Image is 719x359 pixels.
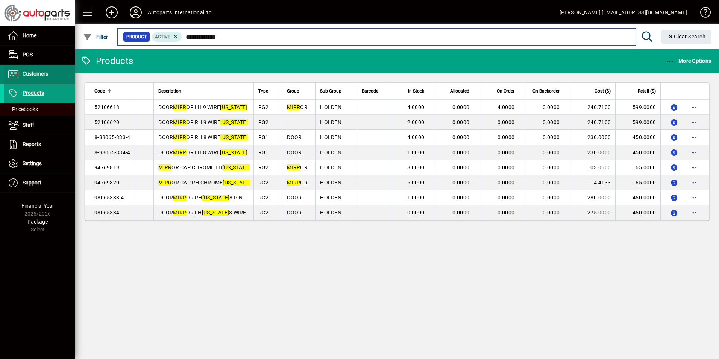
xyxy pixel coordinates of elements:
[287,104,300,110] em: MIRR
[688,176,700,189] button: More options
[498,179,515,186] span: 0.0000
[23,52,33,58] span: POS
[407,164,425,170] span: 8.0000
[452,149,470,155] span: 0.0000
[695,2,710,26] a: Knowledge Base
[23,122,34,128] span: Staff
[615,100,660,115] td: 599.0000
[94,87,130,95] div: Code
[452,104,470,110] span: 0.0000
[258,104,269,110] span: RG2
[664,54,713,68] button: More Options
[570,115,615,130] td: 240.7100
[532,87,560,95] span: On Backorder
[452,134,470,140] span: 0.0000
[23,32,36,38] span: Home
[570,190,615,205] td: 280.0000
[320,164,341,170] span: HOLDEN
[94,210,119,216] span: 98065334
[158,164,171,170] em: MIRR
[407,134,425,140] span: 4.0000
[543,179,560,186] span: 0.0000
[4,65,75,84] a: Customers
[320,87,341,95] span: Sub Group
[4,103,75,116] a: Pricebooks
[287,179,308,186] span: OR
[173,195,186,201] em: MIRR
[407,119,425,125] span: 2.0000
[8,106,38,112] span: Pricebooks
[158,87,181,95] span: Description
[320,210,341,216] span: HOLDEN
[158,104,247,110] span: DOOR OR LH 9 WIRE
[688,161,700,173] button: More options
[287,210,302,216] span: DOOR
[148,6,212,18] div: Autoparts International ltd
[258,195,269,201] span: RG2
[258,179,269,186] span: RG2
[81,30,110,44] button: Filter
[661,30,712,44] button: Clear
[287,87,311,95] div: Group
[320,134,341,140] span: HOLDEN
[570,160,615,175] td: 103.0600
[173,119,186,125] em: MIRR
[202,195,230,201] em: [US_STATE]
[202,210,229,216] em: [US_STATE]
[595,87,611,95] span: Cost ($)
[258,210,269,216] span: RG2
[4,135,75,154] a: Reports
[407,179,425,186] span: 6.0000
[94,134,130,140] span: 8-98065-333-4
[452,195,470,201] span: 0.0000
[498,210,515,216] span: 0.0000
[615,145,660,160] td: 450.0000
[83,34,108,40] span: Filter
[407,104,425,110] span: 4.0000
[615,205,660,220] td: 450.0000
[666,58,711,64] span: More Options
[23,179,41,186] span: Support
[152,32,182,42] mat-chip: Activation Status: Active
[688,131,700,143] button: More options
[287,179,300,186] em: MIRR
[452,119,470,125] span: 0.0000
[452,164,470,170] span: 0.0000
[27,219,48,225] span: Package
[320,179,341,186] span: HOLDEN
[158,179,250,186] span: OR CAP RH CHROME
[408,87,424,95] span: In Stock
[615,130,660,145] td: 450.0000
[220,149,247,155] em: [US_STATE]
[688,207,700,219] button: More options
[158,179,171,186] em: MIRR
[222,164,250,170] em: [US_STATE]
[407,210,425,216] span: 0.0000
[4,26,75,45] a: Home
[394,87,431,95] div: In Stock
[158,134,248,140] span: DOOR OR RH 8 WIRE
[23,160,42,166] span: Settings
[287,164,308,170] span: OR
[94,104,119,110] span: 52106618
[173,149,186,155] em: MIRR
[498,164,515,170] span: 0.0000
[220,104,247,110] em: [US_STATE]
[124,6,148,19] button: Profile
[688,116,700,128] button: More options
[407,195,425,201] span: 1.0000
[570,130,615,145] td: 230.0000
[158,119,248,125] span: DOOR OR RH 9 WIRE
[320,149,341,155] span: HOLDEN
[220,134,248,140] em: [US_STATE]
[94,195,124,201] span: 98065333-4
[287,87,299,95] span: Group
[94,119,119,125] span: 52106620
[320,87,352,95] div: Sub Group
[220,119,248,125] em: [US_STATE]
[158,149,247,155] span: DOOR OR LH 8 WIRE
[155,34,170,40] span: Active
[223,179,250,186] em: [US_STATE]
[452,179,470,186] span: 0.0000
[667,33,706,40] span: Clear Search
